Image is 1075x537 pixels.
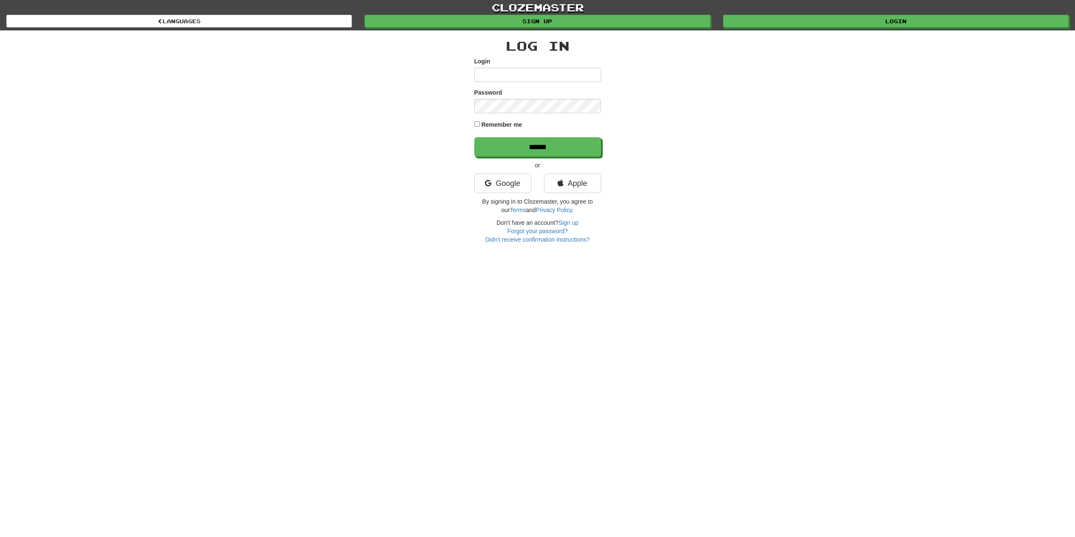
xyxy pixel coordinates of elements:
p: or [474,161,601,169]
a: Sign up [365,15,710,27]
label: Remember me [481,120,522,129]
a: Google [474,174,531,193]
a: Didn't receive confirmation instructions? [485,236,590,243]
p: By signing in to Clozemaster, you agree to our and . [474,197,601,214]
label: Login [474,57,490,65]
a: Sign up [558,219,578,226]
a: Apple [544,174,601,193]
a: Forgot your password? [507,228,568,234]
div: Don't have an account? [474,218,601,244]
label: Password [474,88,502,97]
a: Terms [510,207,526,213]
a: Languages [6,15,352,27]
a: Privacy Policy [536,207,572,213]
a: Login [723,15,1069,27]
h2: Log In [474,39,601,53]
